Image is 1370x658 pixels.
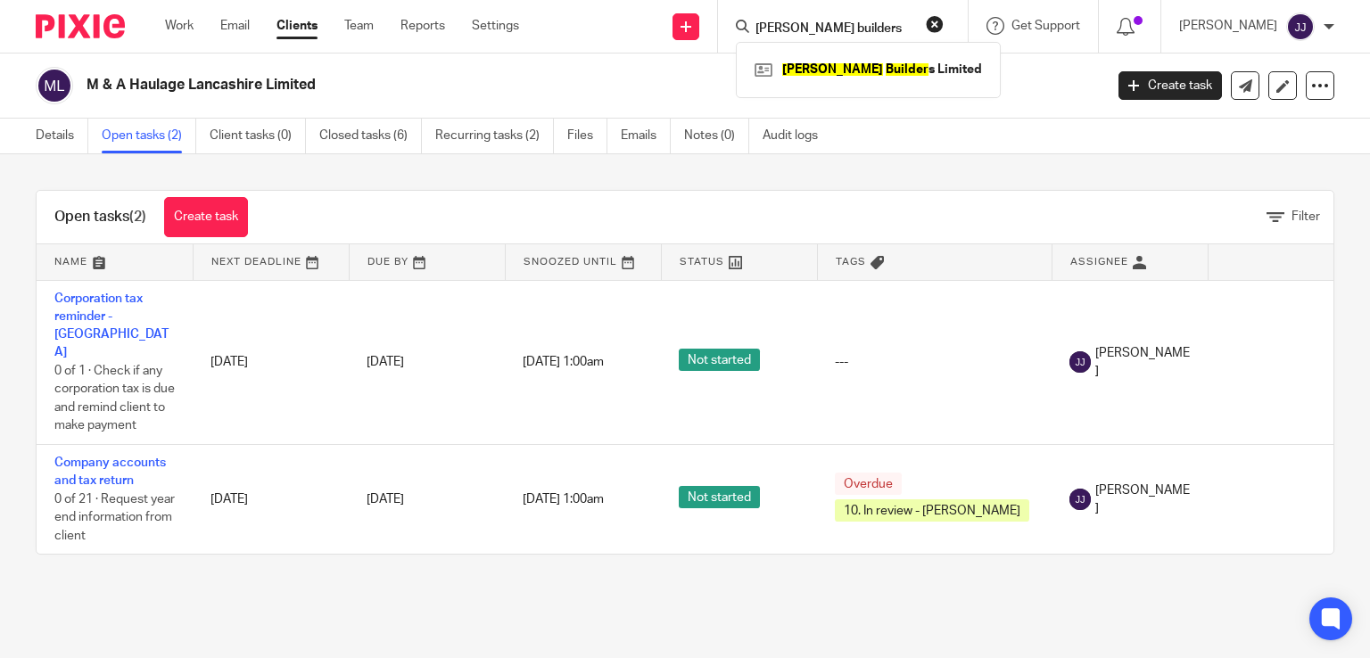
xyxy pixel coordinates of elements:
span: [PERSON_NAME] [1095,481,1190,518]
a: Open tasks (2) [102,119,196,153]
a: Create task [164,197,248,237]
span: [DATE] 1:00am [523,493,604,506]
td: [DATE] [193,280,349,445]
a: Email [220,17,250,35]
a: Closed tasks (6) [319,119,422,153]
img: Pixie [36,14,125,38]
img: svg%3E [36,67,73,104]
a: Client tasks (0) [210,119,306,153]
a: Clients [276,17,318,35]
a: Details [36,119,88,153]
span: Snoozed Until [524,257,617,267]
span: [PERSON_NAME] [1095,344,1190,381]
td: [DATE] [193,445,349,555]
span: Tags [836,257,866,267]
img: svg%3E [1286,12,1315,41]
span: [DATE] 1:00am [523,356,604,368]
a: Create task [1118,71,1222,100]
a: Files [567,119,607,153]
span: [DATE] [367,356,404,368]
a: Emails [621,119,671,153]
span: 10. In review - [PERSON_NAME] [835,499,1029,522]
a: Team [344,17,374,35]
button: Clear [926,15,944,33]
a: Audit logs [763,119,831,153]
span: Filter [1292,210,1320,223]
img: svg%3E [1069,489,1091,510]
h1: Open tasks [54,208,146,226]
a: Notes (0) [684,119,749,153]
a: Work [165,17,194,35]
span: Status [680,257,724,267]
a: Corporation tax reminder - [GEOGRAPHIC_DATA] [54,292,169,359]
span: [DATE] [367,493,404,506]
span: Not started [679,349,760,371]
a: Company accounts and tax return [54,456,166,487]
span: (2) [129,210,146,224]
a: Settings [472,17,519,35]
p: [PERSON_NAME] [1179,17,1277,35]
input: Search [754,21,914,37]
span: Overdue [835,473,902,495]
span: 0 of 21 · Request year end information from client [54,493,175,542]
a: Recurring tasks (2) [435,119,554,153]
span: Not started [679,486,760,508]
a: Reports [400,17,445,35]
span: 0 of 1 · Check if any corporation tax is due and remind client to make payment [54,365,175,432]
div: --- [835,353,1034,371]
img: svg%3E [1069,351,1091,373]
span: Get Support [1011,20,1080,32]
h2: M & A Haulage Lancashire Limited [87,76,891,95]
